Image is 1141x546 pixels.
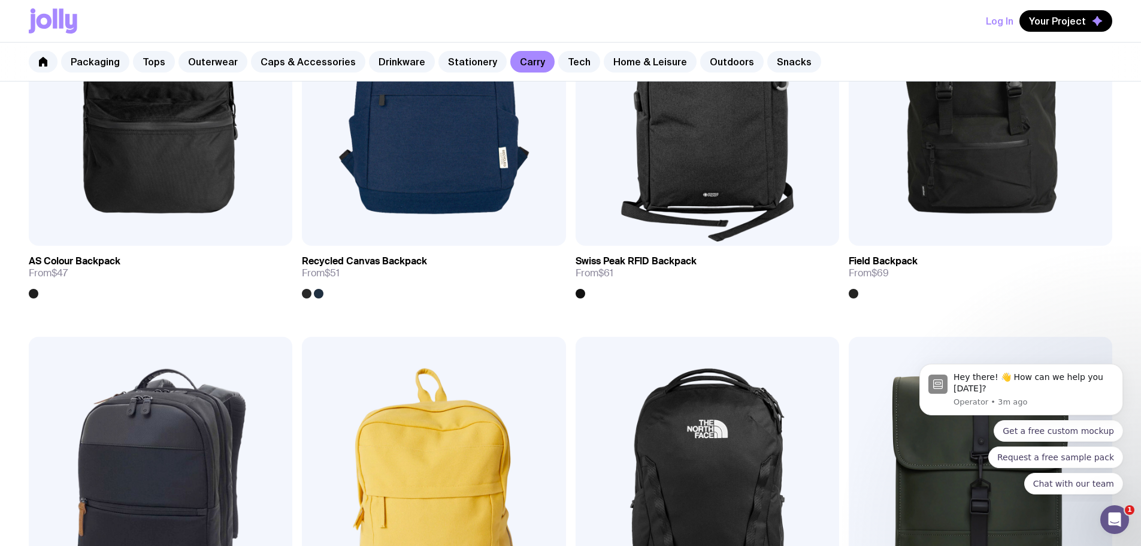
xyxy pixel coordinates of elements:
[178,51,247,73] a: Outerwear
[576,255,697,267] h3: Swiss Peak RFID Backpack
[598,267,613,279] span: $61
[1029,15,1086,27] span: Your Project
[576,246,839,298] a: Swiss Peak RFID BackpackFrom$61
[510,51,555,73] a: Carry
[133,51,175,73] a: Tops
[369,51,435,73] a: Drinkware
[29,267,68,279] span: From
[849,255,918,267] h3: Field Backpack
[849,267,889,279] span: From
[558,51,600,73] a: Tech
[700,51,764,73] a: Outdoors
[325,267,340,279] span: $51
[61,51,129,73] a: Packaging
[438,51,507,73] a: Stationery
[302,246,565,298] a: Recycled Canvas BackpackFrom$51
[29,246,292,298] a: AS Colour BackpackFrom$47
[251,51,365,73] a: Caps & Accessories
[29,255,120,267] h3: AS Colour Backpack
[52,267,68,279] span: $47
[302,255,427,267] h3: Recycled Canvas Backpack
[871,267,889,279] span: $69
[986,10,1013,32] button: Log In
[849,246,1112,298] a: Field BackpackFrom$69
[767,51,821,73] a: Snacks
[1125,505,1134,515] span: 1
[1100,505,1129,534] iframe: Intercom live chat
[302,267,340,279] span: From
[1019,10,1112,32] button: Your Project
[604,51,697,73] a: Home & Leisure
[576,267,613,279] span: From
[901,353,1141,502] iframe: Intercom notifications message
